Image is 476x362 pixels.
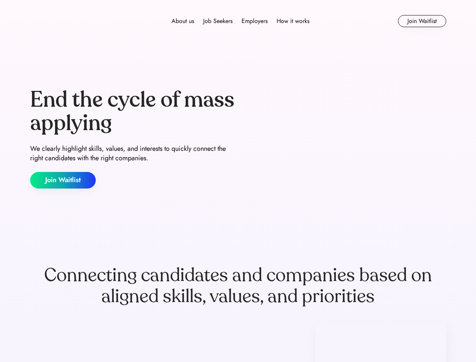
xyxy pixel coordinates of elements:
[241,57,446,219] img: yH5BAEAAAAALAAAAAABAAEAAAIBRAA7
[30,265,446,307] div: Connecting candidates and companies based on aligned skills, values, and priorities
[242,17,268,26] div: Employers
[30,15,83,27] img: Forward logo
[203,17,233,26] div: Job Seekers
[30,172,96,189] button: Join Waitlist
[30,88,235,135] div: End the cycle of mass applying
[398,15,446,27] button: Join Waitlist
[171,17,194,26] div: About us
[30,144,235,163] div: We clearly highlight skills, values, and interests to quickly connect the right candidates with t...
[277,17,309,26] div: How it works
